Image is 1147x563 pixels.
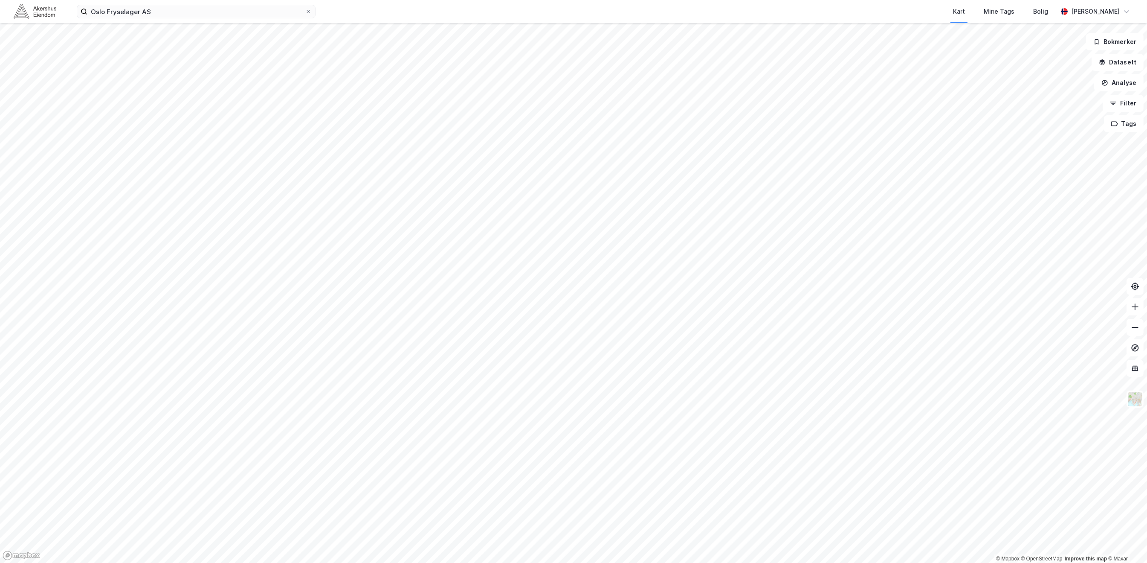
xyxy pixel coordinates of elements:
button: Tags [1104,115,1144,132]
button: Filter [1103,95,1144,112]
img: Z [1127,391,1143,407]
button: Analyse [1094,74,1144,91]
div: [PERSON_NAME] [1071,6,1120,17]
img: akershus-eiendom-logo.9091f326c980b4bce74ccdd9f866810c.svg [14,4,56,19]
div: Kontrollprogram for chat [1104,522,1147,563]
a: OpenStreetMap [1021,556,1063,562]
a: Mapbox homepage [3,551,40,560]
div: Mine Tags [984,6,1014,17]
a: Improve this map [1065,556,1107,562]
div: Bolig [1033,6,1048,17]
div: Kart [953,6,965,17]
a: Mapbox [996,556,1020,562]
button: Datasett [1092,54,1144,71]
iframe: Chat Widget [1104,522,1147,563]
button: Bokmerker [1086,33,1144,50]
input: Søk på adresse, matrikkel, gårdeiere, leietakere eller personer [87,5,305,18]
